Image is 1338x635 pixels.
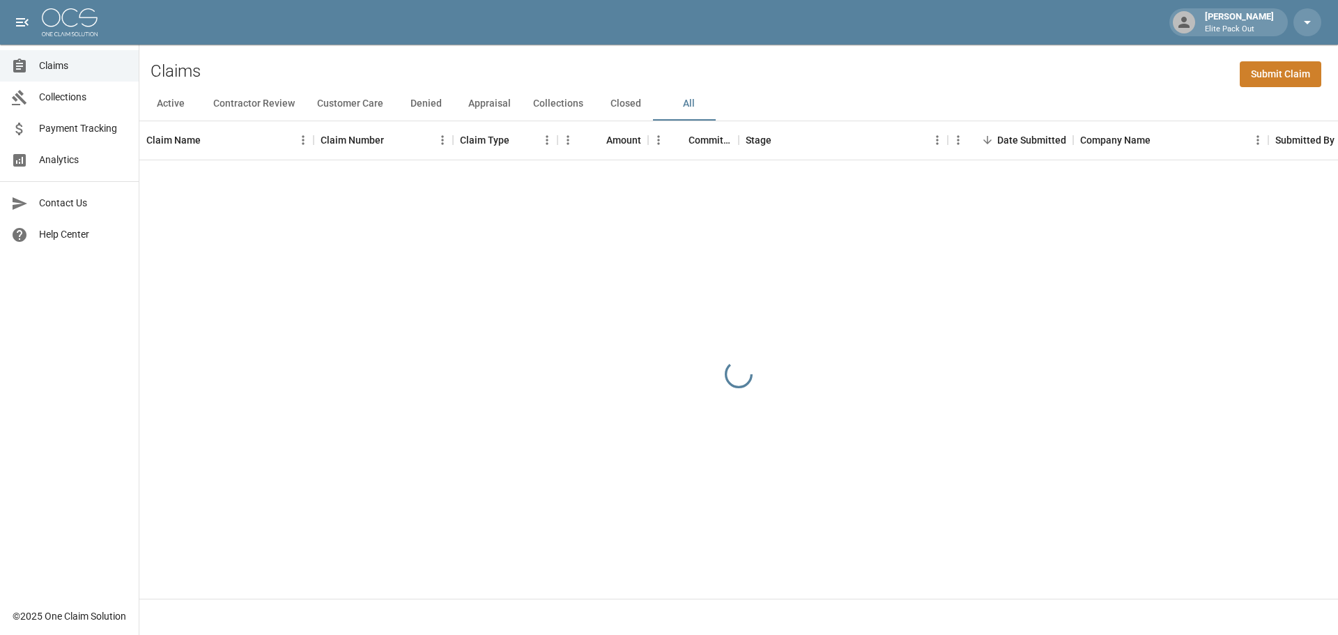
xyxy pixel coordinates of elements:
[557,130,578,151] button: Menu
[537,130,557,151] button: Menu
[1275,121,1335,160] div: Submitted By
[657,87,720,121] button: All
[522,87,594,121] button: Collections
[1247,130,1268,151] button: Menu
[39,153,128,167] span: Analytics
[139,121,314,160] div: Claim Name
[321,121,384,160] div: Claim Number
[139,87,1338,121] div: dynamic tabs
[13,609,126,623] div: © 2025 One Claim Solution
[202,87,306,121] button: Contractor Review
[1199,10,1279,35] div: [PERSON_NAME]
[557,121,648,160] div: Amount
[1073,121,1268,160] div: Company Name
[139,87,202,121] button: Active
[201,130,220,150] button: Sort
[587,130,606,150] button: Sort
[948,130,969,151] button: Menu
[746,121,771,160] div: Stage
[648,121,739,160] div: Committed Amount
[689,121,732,160] div: Committed Amount
[948,121,1073,160] div: Date Submitted
[39,196,128,211] span: Contact Us
[669,130,689,150] button: Sort
[453,121,557,160] div: Claim Type
[39,227,128,242] span: Help Center
[8,8,36,36] button: open drawer
[997,121,1066,160] div: Date Submitted
[39,121,128,136] span: Payment Tracking
[739,121,948,160] div: Stage
[306,87,394,121] button: Customer Care
[42,8,98,36] img: ocs-logo-white-transparent.png
[384,130,403,150] button: Sort
[978,130,997,150] button: Sort
[39,90,128,105] span: Collections
[432,130,453,151] button: Menu
[314,121,453,160] div: Claim Number
[1080,121,1151,160] div: Company Name
[509,130,529,150] button: Sort
[457,87,522,121] button: Appraisal
[151,61,201,82] h2: Claims
[771,130,791,150] button: Sort
[1240,61,1321,87] a: Submit Claim
[1205,24,1274,36] p: Elite Pack Out
[460,121,509,160] div: Claim Type
[594,87,657,121] button: Closed
[648,130,669,151] button: Menu
[39,59,128,73] span: Claims
[927,130,948,151] button: Menu
[293,130,314,151] button: Menu
[1151,130,1170,150] button: Sort
[146,121,201,160] div: Claim Name
[606,121,641,160] div: Amount
[394,87,457,121] button: Denied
